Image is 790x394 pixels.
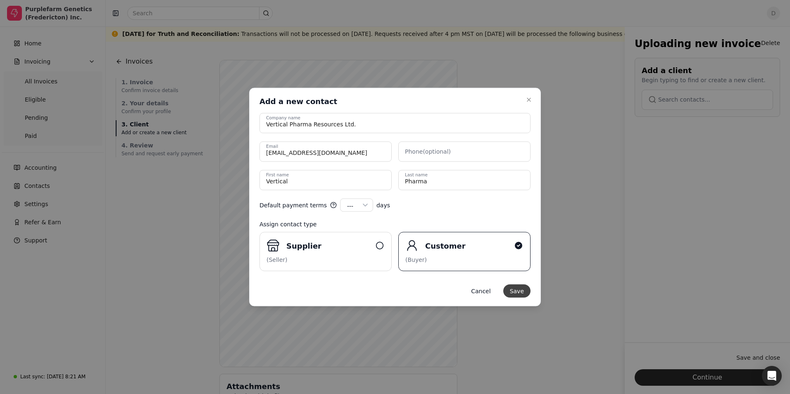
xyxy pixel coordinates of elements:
[266,115,300,121] label: Company name
[405,172,428,178] label: Last name
[376,201,390,209] span: days
[267,256,385,264] div: (Seller)
[259,97,337,107] h2: Add a new contact
[405,147,451,156] label: Phone (optional)
[425,240,510,251] div: Customer
[266,172,289,178] label: First name
[503,285,531,298] button: Save
[266,143,278,150] label: Email
[259,201,327,209] span: Default payment terms
[405,256,523,264] div: (Buyer)
[259,220,531,229] div: Assign contact type
[464,285,497,298] button: Cancel
[286,240,371,251] div: Supplier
